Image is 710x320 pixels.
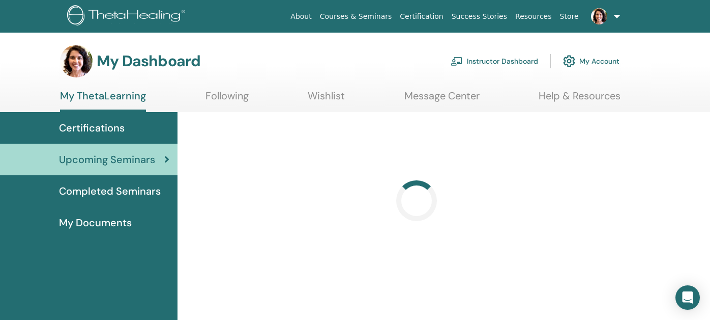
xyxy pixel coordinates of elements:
a: Instructor Dashboard [451,50,538,72]
span: Certifications [59,120,125,136]
a: Wishlist [308,90,345,110]
a: About [286,7,315,26]
img: default.jpg [591,8,607,24]
a: Success Stories [448,7,511,26]
a: Help & Resources [539,90,620,110]
a: Following [205,90,249,110]
img: cog.svg [563,52,575,70]
span: Completed Seminars [59,183,161,199]
img: default.jpg [60,45,93,77]
a: Resources [511,7,556,26]
a: Certification [396,7,447,26]
div: Open Intercom Messenger [675,285,700,310]
a: My Account [563,50,619,72]
h3: My Dashboard [97,52,200,70]
img: chalkboard-teacher.svg [451,57,463,66]
span: Upcoming Seminars [59,152,155,167]
img: logo.png [67,5,189,28]
a: My ThetaLearning [60,90,146,112]
a: Courses & Seminars [316,7,396,26]
a: Store [556,7,583,26]
span: My Documents [59,215,132,230]
a: Message Center [404,90,480,110]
